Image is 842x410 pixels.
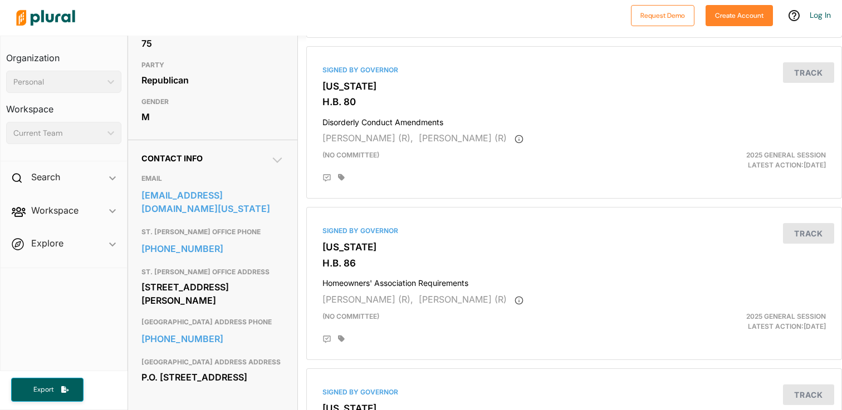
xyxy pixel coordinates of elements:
[6,42,121,66] h3: Organization
[322,241,826,253] h3: [US_STATE]
[141,330,284,347] a: [PHONE_NUMBER]
[314,150,661,170] div: (no committee)
[141,355,284,369] h3: [GEOGRAPHIC_DATA] ADDRESS ADDRESS
[141,279,284,309] div: [STREET_ADDRESS][PERSON_NAME]
[141,315,284,329] h3: [GEOGRAPHIC_DATA] ADDRESS PHONE
[141,172,284,185] h3: EMAIL
[783,223,834,244] button: Track
[141,58,284,72] h3: PARTY
[783,384,834,405] button: Track
[13,127,103,139] div: Current Team
[746,151,826,159] span: 2025 General Session
[141,95,284,108] h3: GENDER
[141,187,284,217] a: [EMAIL_ADDRESS][DOMAIN_NAME][US_STATE]
[419,132,507,144] span: [PERSON_NAME] (R)
[141,369,284,386] div: P.O. [STREET_ADDRESS]
[141,265,284,279] h3: ST. [PERSON_NAME] OFFICE ADDRESS
[141,35,284,52] div: 75
[631,9,694,21] a: Request Demo
[141,240,284,257] a: [PHONE_NUMBER]
[6,93,121,117] h3: Workspace
[322,132,413,144] span: [PERSON_NAME] (R),
[13,76,103,88] div: Personal
[141,225,284,239] h3: ST. [PERSON_NAME] OFFICE PHONE
[706,5,773,26] button: Create Account
[661,312,834,332] div: Latest Action: [DATE]
[322,81,826,92] h3: [US_STATE]
[322,65,826,75] div: Signed by Governor
[810,10,831,20] a: Log In
[322,335,331,344] div: Add Position Statement
[141,108,284,125] div: M
[322,258,826,269] h3: H.B. 86
[26,385,61,394] span: Export
[322,387,826,397] div: Signed by Governor
[314,312,661,332] div: (no committee)
[783,62,834,83] button: Track
[338,174,345,181] div: Add tags
[322,226,826,236] div: Signed by Governor
[746,312,826,320] span: 2025 General Session
[322,273,826,288] h4: Homeowners' Association Requirements
[31,171,60,183] h2: Search
[419,294,507,305] span: [PERSON_NAME] (R)
[631,5,694,26] button: Request Demo
[11,378,84,402] button: Export
[141,72,284,88] div: Republican
[141,154,203,163] span: Contact Info
[322,96,826,107] h3: H.B. 80
[338,335,345,343] div: Add tags
[322,174,331,182] div: Add Position Statement
[706,9,773,21] a: Create Account
[322,294,413,305] span: [PERSON_NAME] (R),
[322,112,826,127] h4: Disorderly Conduct Amendments
[661,150,834,170] div: Latest Action: [DATE]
